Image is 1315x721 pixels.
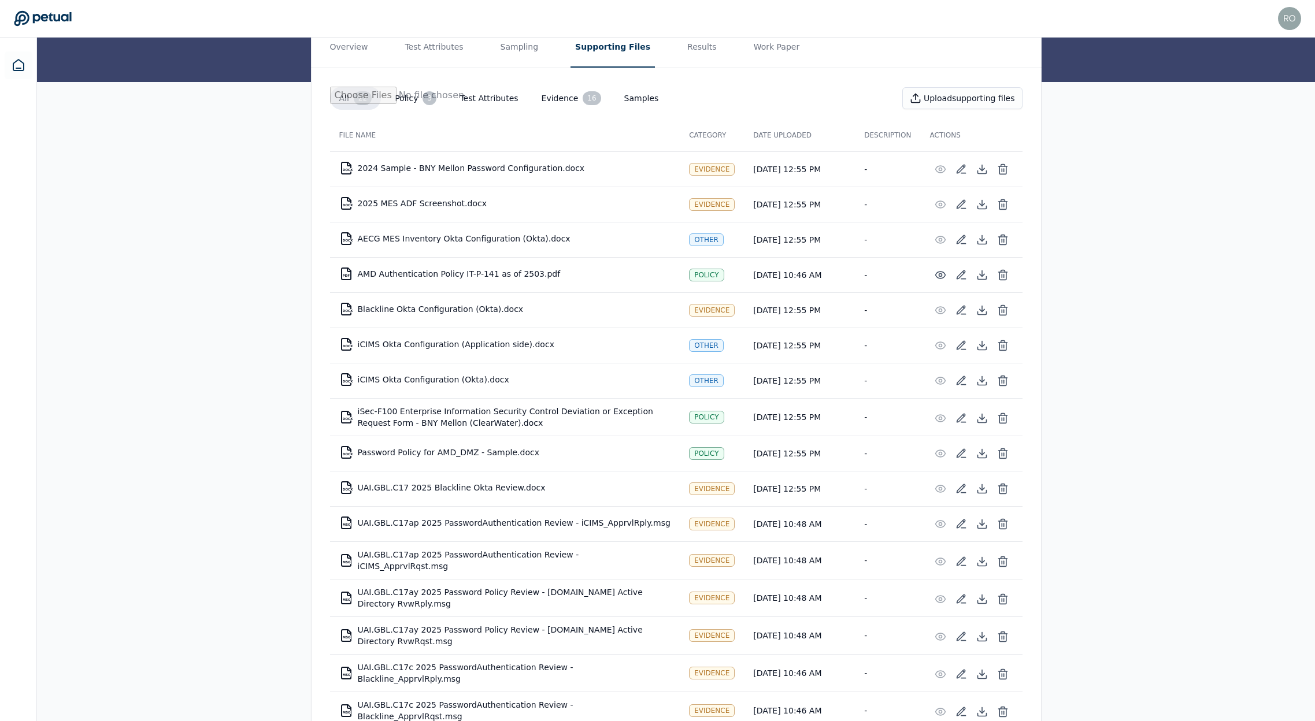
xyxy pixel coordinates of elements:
[343,309,353,313] div: DOCX
[330,260,680,288] td: AMD Authentication Policy IT-P-141 as of 2503.pdf
[992,514,1013,534] button: Delete File
[855,292,920,328] td: -
[930,478,951,499] button: Preview File (hover for quick preview, click for full view)
[325,27,373,68] button: Overview
[1278,7,1301,30] img: roberto+amd@petual.ai
[992,370,1013,391] button: Delete File
[343,673,351,677] div: MSG
[930,335,951,356] button: Preview File (hover for quick preview, click for full view)
[343,274,350,277] div: PDF
[744,436,855,471] td: [DATE] 12:55 PM
[902,87,1023,109] button: Uploadsupporting files
[972,589,992,609] button: Download File
[951,265,972,285] button: Add/Edit Description
[972,478,992,499] button: Download File
[615,88,668,109] button: Samples
[496,27,543,68] button: Sampling
[930,551,951,572] button: Preview File (hover for quick preview, click for full view)
[951,551,972,572] button: Add/Edit Description
[992,626,1013,647] button: Delete File
[343,203,353,207] div: DOCX
[744,579,855,616] td: [DATE] 10:48 AM
[972,370,992,391] button: Download File
[330,474,680,501] td: UAI.GBL.C17 2025 Blackline Okta Review.docx
[343,598,351,601] div: MSG
[930,370,951,391] button: Preview File (hover for quick preview, click for full view)
[921,119,1023,151] th: Actions
[855,471,920,506] td: -
[855,328,920,363] td: -
[951,589,972,609] button: Add/Edit Description
[930,229,951,250] button: Preview File (hover for quick preview, click for full view)
[689,411,724,423] div: Policy
[930,664,951,685] button: Preview File (hover for quick preview, click for full view)
[571,27,655,68] button: Supporting Files
[855,363,920,398] td: -
[680,119,744,151] th: Category
[744,363,855,398] td: [DATE] 12:55 PM
[423,91,436,105] div: 3
[689,518,735,530] div: Evidence
[749,27,805,68] button: Work Paper
[450,88,527,109] button: Test Attributes
[992,408,1013,429] button: Delete File
[744,471,855,506] td: [DATE] 12:55 PM
[744,151,855,187] td: [DATE] 12:55 PM
[343,635,351,639] div: MSG
[744,222,855,257] td: [DATE] 12:55 PM
[312,27,1041,68] nav: Tabs
[930,443,951,464] button: Preview File (hover for quick preview, click for full view)
[330,119,680,151] th: File Name
[972,300,992,321] button: Download File
[744,328,855,363] td: [DATE] 12:55 PM
[972,194,992,215] button: Download File
[330,154,680,182] td: 2024 Sample - BNY Mellon Password Configuration.docx
[951,159,972,180] button: Add/Edit Description
[5,51,32,79] a: Dashboard
[689,554,735,567] div: Evidence
[972,514,992,534] button: Download File
[972,408,992,429] button: Download File
[343,560,351,564] div: MSG
[330,542,680,579] td: UAI.GBL.C17ap 2025 PasswordAuthentication Review - iCIMS_ApprvlRqst.msg
[400,27,468,68] button: Test Attributes
[951,443,972,464] button: Add/Edit Description
[689,269,724,281] div: Policy
[930,589,951,609] button: Preview File (hover for quick preview, click for full view)
[930,265,951,285] button: Preview File (hover for quick preview, click for full view)
[855,436,920,471] td: -
[855,654,920,692] td: -
[992,265,1013,285] button: Delete File
[855,506,920,541] td: -
[855,616,920,654] td: -
[689,163,735,176] div: Evidence
[855,579,920,616] td: -
[951,370,972,391] button: Add/Edit Description
[14,10,72,27] a: Go to Dashboard
[855,257,920,292] td: -
[689,233,724,246] div: Other
[930,514,951,534] button: Preview File (hover for quick preview, click for full view)
[972,229,992,250] button: Download File
[330,399,680,436] td: iSec-F100 Enterprise Information Security Control Deviation or Exception Request Form - BNY Mello...
[972,159,992,180] button: Download File
[951,229,972,250] button: Add/Edit Description
[855,222,920,257] td: -
[330,189,680,217] td: 2025 MES ADF Screenshot.docx
[689,592,735,604] div: Evidence
[744,654,855,692] td: [DATE] 10:46 AM
[744,257,855,292] td: [DATE] 10:46 AM
[855,541,920,579] td: -
[354,91,372,105] div: 22
[972,335,992,356] button: Download File
[330,225,680,252] td: AECG MES Inventory Okta Configuration (Okta).docx
[855,187,920,222] td: -
[343,344,353,348] div: DOCX
[330,438,680,466] td: Password Policy for AMD_DMZ - Sample.docx
[930,194,951,215] button: Preview File (hover for quick preview, click for full view)
[992,478,1013,499] button: Delete File
[343,711,351,714] div: MSG
[930,300,951,321] button: Preview File (hover for quick preview, click for full view)
[330,87,381,110] button: All22
[951,335,972,356] button: Add/Edit Description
